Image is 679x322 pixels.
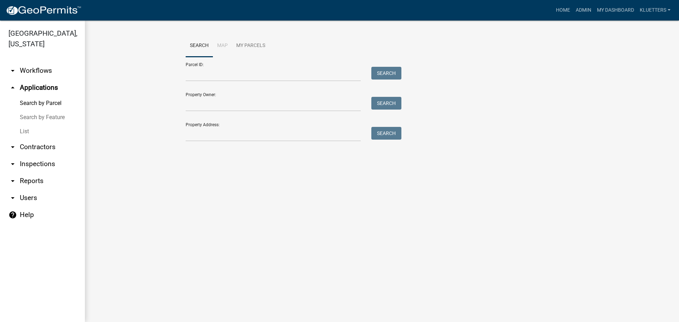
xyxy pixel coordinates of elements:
a: Admin [573,4,594,17]
button: Search [371,67,401,80]
a: My Dashboard [594,4,637,17]
button: Search [371,97,401,110]
i: arrow_drop_down [8,177,17,185]
a: kluetters [637,4,673,17]
button: Search [371,127,401,140]
i: arrow_drop_down [8,143,17,151]
a: My Parcels [232,35,269,57]
i: arrow_drop_down [8,160,17,168]
a: Home [553,4,573,17]
i: help [8,211,17,219]
i: arrow_drop_down [8,194,17,202]
a: Search [186,35,213,57]
i: arrow_drop_down [8,66,17,75]
i: arrow_drop_up [8,83,17,92]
